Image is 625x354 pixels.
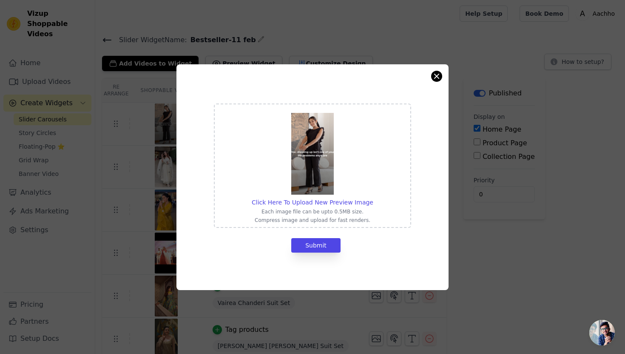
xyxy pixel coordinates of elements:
[291,238,341,253] button: Submit
[252,208,373,215] p: Each image file can be upto 0.5MB size.
[252,217,373,224] p: Compress image and upload for fast renders.
[432,71,442,81] button: Close modal
[252,199,373,206] span: Click Here To Upload New Preview Image
[589,320,615,345] a: Open chat
[291,113,334,195] img: preview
